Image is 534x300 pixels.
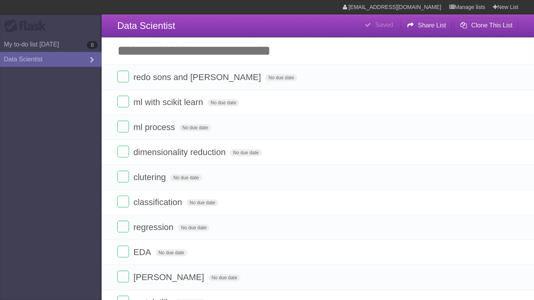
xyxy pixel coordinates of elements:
span: redo sons and [PERSON_NAME] [133,72,263,82]
button: Clone This List [454,18,518,32]
b: Saved [375,21,393,28]
span: No due date [156,249,187,256]
span: Data Scientist [117,20,175,31]
label: Done [117,271,129,282]
div: Flask [4,19,51,33]
span: No due date [178,224,210,231]
span: No due date [265,74,297,81]
span: ml process [133,122,177,132]
span: regression [133,222,176,232]
button: Share List [401,18,452,32]
label: Done [117,146,129,157]
span: No due date [208,99,239,106]
label: Done [117,71,129,82]
label: Done [117,246,129,257]
span: No due date [186,199,218,206]
b: 8 [87,41,98,49]
b: Share List [418,22,446,29]
span: clutering [133,172,168,182]
span: No due date [230,149,262,156]
b: Clone This List [471,22,512,29]
span: ml with scikit learn [133,97,205,107]
label: Done [117,196,129,207]
span: [PERSON_NAME] [133,272,206,282]
label: Done [117,121,129,132]
span: No due date [208,274,240,281]
span: No due date [170,174,202,181]
label: Done [117,96,129,107]
span: dimensionality reduction [133,147,228,157]
label: Done [117,221,129,232]
span: classification [133,197,184,207]
span: EDA [133,247,153,257]
label: Done [117,171,129,182]
span: No due date [179,124,211,131]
